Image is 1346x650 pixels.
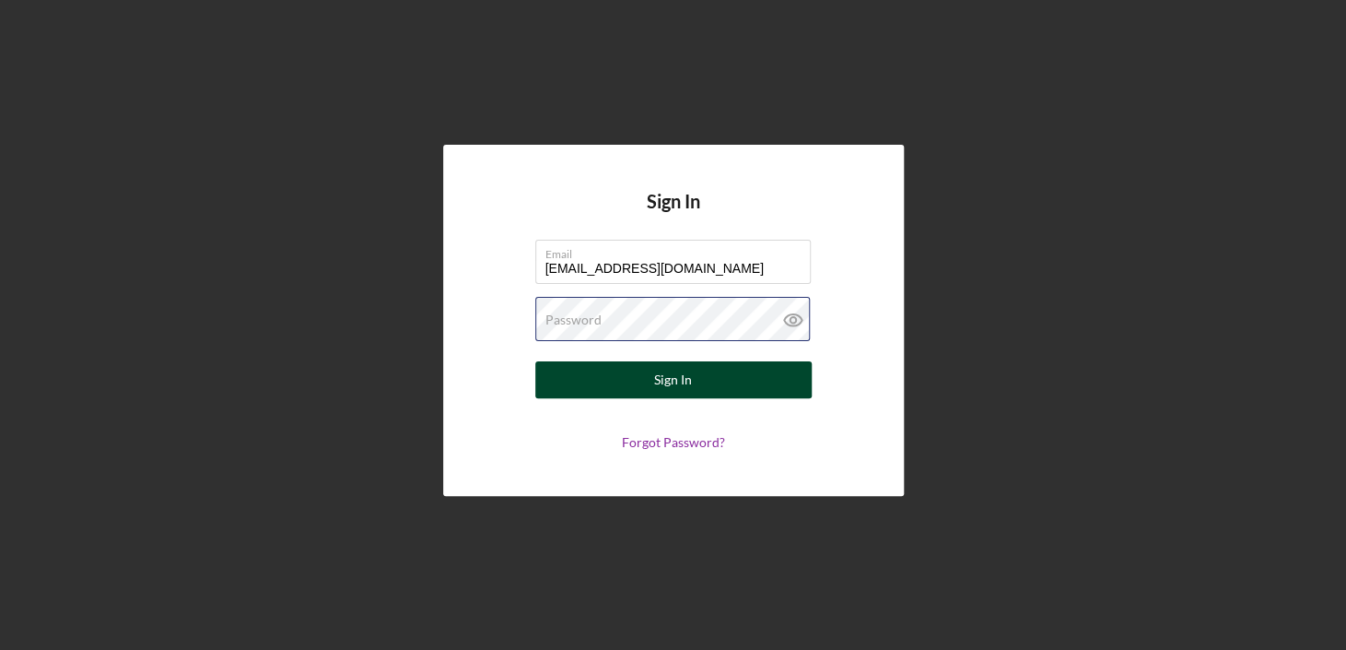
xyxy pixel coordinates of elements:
[545,241,811,261] label: Email
[654,361,692,398] div: Sign In
[647,191,700,240] h4: Sign In
[535,361,812,398] button: Sign In
[622,434,725,450] a: Forgot Password?
[545,313,602,327] label: Password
